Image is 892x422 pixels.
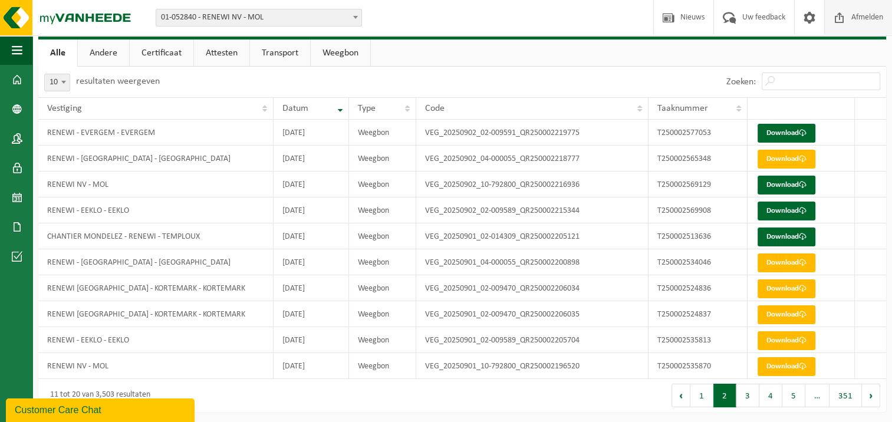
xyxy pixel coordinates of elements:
td: RENEWI [GEOGRAPHIC_DATA] - KORTEMARK - KORTEMARK [38,275,274,301]
td: RENEWI - [GEOGRAPHIC_DATA] - [GEOGRAPHIC_DATA] [38,249,274,275]
td: VEG_20250902_04-000055_QR250002218777 [416,146,649,172]
button: Previous [672,384,690,407]
td: VEG_20250902_02-009589_QR250002215344 [416,197,649,223]
td: RENEWI - EEKLO - EEKLO [38,327,274,353]
span: Datum [282,104,308,113]
span: Taaknummer [657,104,708,113]
a: Download [758,305,815,324]
td: T250002577053 [649,120,748,146]
span: 01-052840 - RENEWI NV - MOL [156,9,361,26]
td: RENEWI NV - MOL [38,353,274,379]
a: Download [758,124,815,143]
span: … [805,384,830,407]
td: T250002534046 [649,249,748,275]
td: T250002569129 [649,172,748,197]
span: Vestiging [47,104,82,113]
td: T250002565348 [649,146,748,172]
a: Download [758,150,815,169]
td: [DATE] [274,172,349,197]
td: RENEWI NV - MOL [38,172,274,197]
td: T250002524836 [649,275,748,301]
a: Andere [78,39,129,67]
td: T250002569908 [649,197,748,223]
a: Download [758,176,815,194]
td: [DATE] [274,120,349,146]
span: Code [425,104,445,113]
a: Certificaat [130,39,193,67]
td: VEG_20250901_02-009470_QR250002206035 [416,301,649,327]
td: Weegbon [349,301,416,327]
iframe: chat widget [6,396,197,422]
label: resultaten weergeven [76,77,160,86]
a: Download [758,357,815,376]
a: Attesten [194,39,249,67]
td: VEG_20250901_04-000055_QR250002200898 [416,249,649,275]
a: Download [758,253,815,272]
td: [DATE] [274,275,349,301]
td: VEG_20250901_02-009589_QR250002205704 [416,327,649,353]
td: Weegbon [349,353,416,379]
td: CHANTIER MONDELEZ - RENEWI - TEMPLOUX [38,223,274,249]
td: Weegbon [349,275,416,301]
td: RENEWI [GEOGRAPHIC_DATA] - KORTEMARK - KORTEMARK [38,301,274,327]
a: Download [758,202,815,220]
span: 01-052840 - RENEWI NV - MOL [156,9,362,27]
td: [DATE] [274,353,349,379]
td: Weegbon [349,120,416,146]
td: RENEWI - [GEOGRAPHIC_DATA] - [GEOGRAPHIC_DATA] [38,146,274,172]
td: Weegbon [349,249,416,275]
span: 10 [44,74,70,91]
label: Zoeken: [726,77,756,87]
td: VEG_20250901_02-014309_QR250002205121 [416,223,649,249]
td: T250002524837 [649,301,748,327]
td: VEG_20250901_10-792800_QR250002196520 [416,353,649,379]
td: [DATE] [274,327,349,353]
td: Weegbon [349,223,416,249]
td: VEG_20250901_02-009470_QR250002206034 [416,275,649,301]
td: Weegbon [349,172,416,197]
button: 351 [830,384,862,407]
td: [DATE] [274,197,349,223]
td: [DATE] [274,249,349,275]
td: T250002513636 [649,223,748,249]
span: Type [358,104,376,113]
button: 4 [759,384,782,407]
a: Weegbon [311,39,370,67]
div: 11 tot 20 van 3,503 resultaten [44,385,150,406]
td: Weegbon [349,197,416,223]
td: Weegbon [349,327,416,353]
button: 5 [782,384,805,407]
td: VEG_20250902_02-009591_QR250002219775 [416,120,649,146]
a: Transport [250,39,310,67]
button: 2 [713,384,736,407]
button: 1 [690,384,713,407]
a: Alle [38,39,77,67]
td: [DATE] [274,301,349,327]
td: [DATE] [274,146,349,172]
td: [DATE] [274,223,349,249]
button: Next [862,384,880,407]
td: Weegbon [349,146,416,172]
td: VEG_20250902_10-792800_QR250002216936 [416,172,649,197]
button: 3 [736,384,759,407]
td: RENEWI - EEKLO - EEKLO [38,197,274,223]
td: RENEWI - EVERGEM - EVERGEM [38,120,274,146]
td: T250002535813 [649,327,748,353]
a: Download [758,331,815,350]
a: Download [758,279,815,298]
a: Download [758,228,815,246]
span: 10 [45,74,70,91]
td: T250002535870 [649,353,748,379]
